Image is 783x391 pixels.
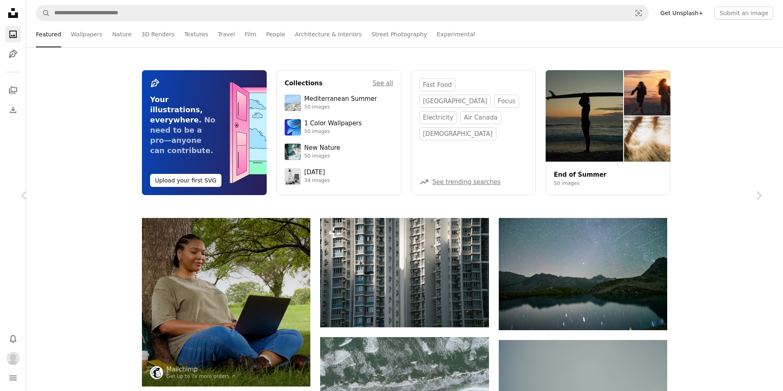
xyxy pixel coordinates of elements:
[419,127,496,140] a: [DEMOGRAPHIC_DATA]
[285,119,393,136] a: 1 Color Wallpapers50 images
[494,95,519,108] a: focus
[655,7,708,20] a: Get Unsplash+
[142,21,175,47] a: 3D Renders
[166,365,235,373] a: Mailchimp
[304,153,340,160] div: 50 images
[266,21,285,47] a: People
[554,171,606,178] a: End of Summer
[36,5,649,21] form: Find visuals sitewide
[166,373,235,379] a: Get up to 7x more orders ↗
[432,178,501,186] a: See trending searches
[245,21,256,47] a: Film
[5,82,21,98] a: Collections
[112,21,131,47] a: Nature
[499,218,667,330] img: Starry night sky over a calm mountain lake
[304,95,377,103] div: Mediterranean Summer
[499,270,667,278] a: Starry night sky over a calm mountain lake
[320,269,489,276] a: Tall apartment buildings with many windows and balconies.
[304,120,362,128] div: 1 Color Wallpapers
[285,168,393,184] a: [DATE]34 images
[304,178,330,184] div: 34 images
[5,26,21,42] a: Photos
[285,95,393,111] a: Mediterranean Summer50 images
[304,129,362,135] div: 50 images
[5,331,21,347] button: Notifications
[142,298,310,306] a: Woman using laptop while sitting under a tree
[150,174,221,187] button: Upload your first SVG
[150,95,203,124] span: Your illustrations, everywhere.
[304,144,340,152] div: New Nature
[714,7,773,20] button: Submit an image
[36,5,50,21] button: Search Unsplash
[184,21,208,47] a: Textures
[150,366,163,379] img: Go to Mailchimp's profile
[304,104,377,111] div: 50 images
[5,370,21,386] button: Menu
[285,95,301,111] img: premium_photo-1688410049290-d7394cc7d5df
[5,46,21,62] a: Illustrations
[5,102,21,118] a: Download History
[285,119,301,136] img: premium_photo-1688045582333-c8b6961773e0
[419,111,457,124] a: electricity
[285,168,301,184] img: photo-1682590564399-95f0109652fe
[7,352,20,365] img: Avatar of user Spencer Ware
[419,95,491,108] a: [GEOGRAPHIC_DATA]
[320,218,489,327] img: Tall apartment buildings with many windows and balconies.
[285,144,301,160] img: premium_photo-1755037089989-422ee333aef9
[285,78,323,88] h4: Collections
[218,21,235,47] a: Travel
[304,169,330,177] div: [DATE]
[372,21,427,47] a: Street Photography
[5,350,21,367] button: Profile
[285,144,393,160] a: New Nature50 images
[295,21,362,47] a: Architecture & Interiors
[460,111,501,124] a: air canada
[71,21,102,47] a: Wallpapers
[419,78,456,91] a: fast food
[437,21,475,47] a: Experimental
[629,5,648,21] button: Visual search
[373,78,393,88] a: See all
[142,218,310,387] img: Woman using laptop while sitting under a tree
[734,156,783,235] a: Next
